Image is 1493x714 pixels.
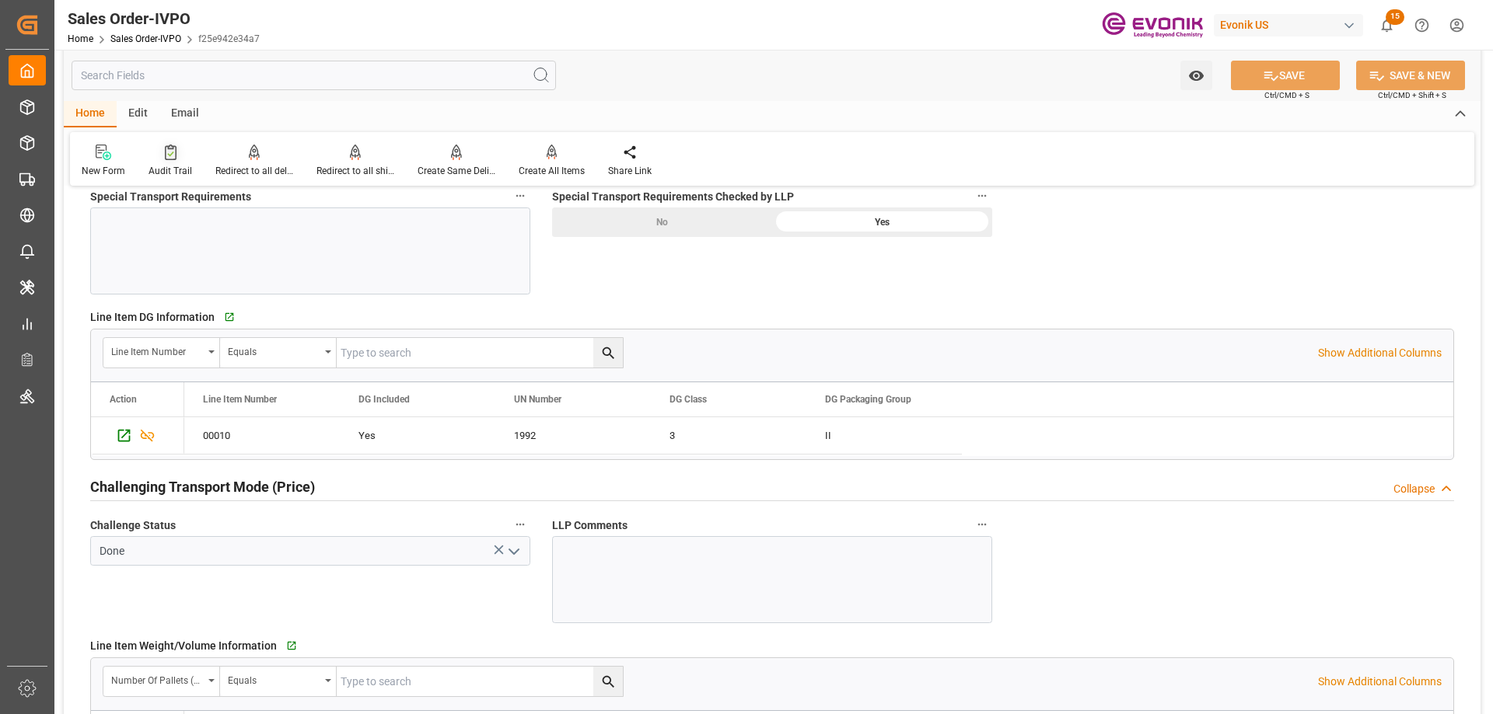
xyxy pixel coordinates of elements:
a: Sales Order-IVPO [110,33,181,44]
div: Line Item Number [111,341,203,359]
div: No [552,207,772,237]
div: Press SPACE to select this row. [91,417,184,455]
div: Audit Trail [149,164,192,178]
span: Special Transport Requirements Checked by LLP [552,189,794,205]
div: 1992 [495,417,651,454]
div: Email [159,101,211,127]
span: Line Item Number [203,394,277,405]
span: Line Item Weight/Volume Information [90,638,277,654]
div: Press SPACE to select this row. [184,417,962,455]
span: Ctrl/CMD + S [1264,89,1309,101]
span: LLP Comments [552,517,628,534]
span: 15 [1386,9,1404,25]
button: search button [593,667,623,696]
input: Type to search [337,338,623,367]
input: Type to search [337,667,623,696]
div: Equals [228,341,320,359]
div: New Form [82,164,125,178]
span: DG Class [670,394,707,405]
input: Search Fields [72,61,556,90]
button: open menu [103,667,220,696]
button: open menu [501,539,524,563]
span: DG Packaging Group [825,394,911,405]
p: Show Additional Columns [1318,674,1442,690]
span: Line Item DG Information [90,309,215,326]
span: Special Transport Requirements [90,189,251,205]
div: II [806,417,962,454]
div: Action [110,394,137,405]
div: Create All Items [519,164,585,178]
button: Special Transport Requirements Checked by LLP [972,186,992,206]
div: 00010 [184,417,340,454]
button: show 15 new notifications [1369,8,1404,43]
div: Yes [358,418,477,454]
div: Redirect to all shipments [316,164,394,178]
button: Special Transport Requirements [510,186,530,206]
div: Edit [117,101,159,127]
a: Home [68,33,93,44]
div: Yes [772,207,992,237]
div: 3 [651,417,806,454]
div: Share Link [608,164,652,178]
button: SAVE & NEW [1356,61,1465,90]
div: Collapse [1393,481,1435,497]
div: Create Same Delivery Date [418,164,495,178]
div: Redirect to all deliveries [215,164,293,178]
div: Equals [228,670,320,688]
div: Home [64,101,117,127]
button: open menu [220,338,337,367]
h2: Challenging Transport Mode (Price) [90,476,315,497]
button: Challenge Status [510,514,530,535]
button: LLP Comments [972,514,992,535]
p: Show Additional Columns [1318,345,1442,361]
span: Challenge Status [90,517,176,534]
button: open menu [1180,61,1212,90]
div: Number Of Pallets (Calculated) [111,670,203,688]
img: Evonik-brand-mark-Deep-Purple-RGB.jpeg_1700498283.jpeg [1102,12,1203,39]
div: Sales Order-IVPO [68,7,260,30]
span: UN Number [514,394,561,405]
button: Help Center [1404,8,1439,43]
button: open menu [220,667,337,696]
button: open menu [103,338,220,367]
button: SAVE [1231,61,1340,90]
span: DG Included [358,394,410,405]
div: Evonik US [1214,14,1363,37]
span: Ctrl/CMD + Shift + S [1378,89,1446,101]
button: search button [593,338,623,367]
button: Evonik US [1214,10,1369,40]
